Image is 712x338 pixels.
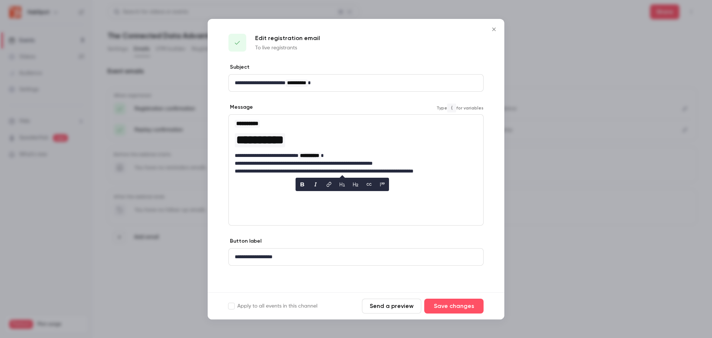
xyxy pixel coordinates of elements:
[296,178,308,190] button: bold
[376,178,388,190] button: blockquote
[323,178,335,190] button: link
[424,299,484,314] button: Save changes
[228,302,317,310] label: Apply to all events in this channel
[229,75,483,91] div: editor
[228,63,250,71] label: Subject
[447,104,456,112] code: {
[362,299,421,314] button: Send a preview
[255,44,320,52] p: To live registrants
[229,115,483,180] div: editor
[487,22,501,37] button: Close
[228,104,253,111] label: Message
[229,249,483,265] div: editor
[436,104,484,112] span: Type for variables
[310,178,322,190] button: italic
[255,34,320,43] p: Edit registration email
[228,237,261,245] label: Button label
